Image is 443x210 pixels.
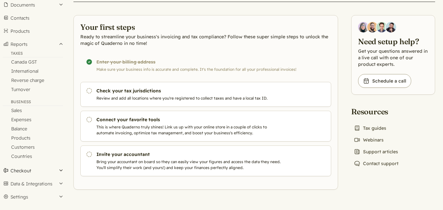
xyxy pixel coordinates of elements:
[376,22,387,32] img: Ivo Oltmans, Business Developer at Quaderno
[96,116,282,123] h3: Connect your favorite tools
[3,51,63,57] div: Taxes
[96,151,282,158] h3: Invite your accountant
[3,99,63,106] div: Business
[358,22,369,32] img: Diana Carrasco, Account Executive at Quaderno
[367,22,378,32] img: Jairo Fumero, Account Executive at Quaderno
[351,106,401,117] h2: Resources
[351,135,386,144] a: Webinars
[358,74,411,88] a: Schedule a call
[358,36,428,47] h2: Need setup help?
[351,147,401,156] a: Support articles
[96,159,282,171] p: Bring your accountant on board so they can easily view your figures and access the data they need...
[80,22,331,32] h2: Your first steps
[386,22,396,32] img: Javier Rubio, DevRel at Quaderno
[358,48,428,67] p: Get your questions answered in a live call with one of our product experts.
[80,145,331,176] a: Invite your accountant Bring your accountant on board so they can easily view your figures and ac...
[80,111,331,142] a: Connect your favorite tools This is where Quaderno truly shines! Link us up with your online stor...
[80,33,331,47] p: Ready to streamline your business's invoicing and tax compliance? Follow these super simple steps...
[351,124,389,133] a: Tax guides
[80,82,331,107] a: Check your tax jurisdictions Review and add all locations where you're registered to collect taxe...
[351,159,401,168] a: Contact support
[96,95,282,101] p: Review and add all locations where you're registered to collect taxes and have a local tax ID.
[96,124,282,136] p: This is where Quaderno truly shines! Link us up with your online store in a couple of clicks to a...
[96,87,282,94] h3: Check your tax jurisdictions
